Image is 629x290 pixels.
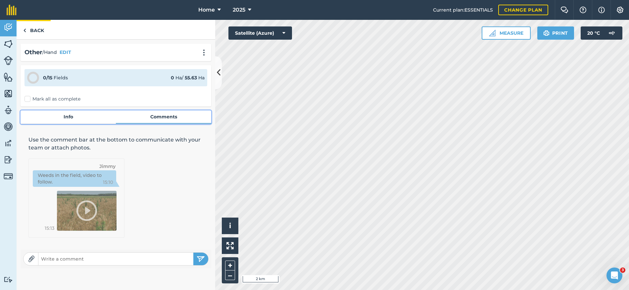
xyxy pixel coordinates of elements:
[7,5,17,15] img: fieldmargin Logo
[581,26,622,40] button: 20 °C
[222,218,238,234] button: i
[4,122,13,132] img: svg+xml;base64,PD94bWwgdmVyc2lvbj0iMS4wIiBlbmNvZGluZz0idXRmLTgiPz4KPCEtLSBHZW5lcmF0b3I6IEFkb2JlIE...
[4,22,13,32] img: svg+xml;base64,PD94bWwgdmVyc2lvbj0iMS4wIiBlbmNvZGluZz0idXRmLTgiPz4KPCEtLSBHZW5lcmF0b3I6IEFkb2JlIE...
[4,39,13,49] img: svg+xml;base64,PHN2ZyB4bWxucz0iaHR0cDovL3d3dy53My5vcmcvMjAwMC9zdmciIHdpZHRoPSI1NiIgaGVpZ2h0PSI2MC...
[605,26,618,40] img: svg+xml;base64,PD94bWwgdmVyc2lvbj0iMS4wIiBlbmNvZGluZz0idXRmLTgiPz4KPCEtLSBHZW5lcmF0b3I6IEFkb2JlIE...
[498,5,548,15] a: Change plan
[4,72,13,82] img: svg+xml;base64,PHN2ZyB4bWxucz0iaHR0cDovL3d3dy53My5vcmcvMjAwMC9zdmciIHdpZHRoPSI1NiIgaGVpZ2h0PSI2MC...
[43,75,52,81] strong: 0 / 15
[4,56,13,65] img: svg+xml;base64,PD94bWwgdmVyc2lvbj0iMS4wIiBlbmNvZGluZz0idXRmLTgiPz4KPCEtLSBHZW5lcmF0b3I6IEFkb2JlIE...
[4,155,13,165] img: svg+xml;base64,PD94bWwgdmVyc2lvbj0iMS4wIiBlbmNvZGluZz0idXRmLTgiPz4KPCEtLSBHZW5lcmF0b3I6IEFkb2JlIE...
[185,75,197,81] strong: 55.63
[28,136,203,152] p: Use the comment bar at the bottom to communicate with your team or attach photos.
[197,255,205,263] img: svg+xml;base64,PHN2ZyB4bWxucz0iaHR0cDovL3d3dy53My5vcmcvMjAwMC9zdmciIHdpZHRoPSIyNSIgaGVpZ2h0PSIyNC...
[4,89,13,99] img: svg+xml;base64,PHN2ZyB4bWxucz0iaHR0cDovL3d3dy53My5vcmcvMjAwMC9zdmciIHdpZHRoPSI1NiIgaGVpZ2h0PSI2MC...
[537,26,574,40] button: Print
[43,74,68,81] div: Fields
[620,268,625,273] span: 3
[543,29,550,37] img: svg+xml;base64,PHN2ZyB4bWxucz0iaHR0cDovL3d3dy53My5vcmcvMjAwMC9zdmciIHdpZHRoPSIxOSIgaGVpZ2h0PSIyNC...
[587,26,600,40] span: 20 ° C
[579,7,587,13] img: A question mark icon
[598,6,605,14] img: svg+xml;base64,PHN2ZyB4bWxucz0iaHR0cDovL3d3dy53My5vcmcvMjAwMC9zdmciIHdpZHRoPSIxNyIgaGVpZ2h0PSIxNy...
[229,222,231,230] span: i
[433,6,493,14] span: Current plan : ESSENTIALS
[489,30,496,36] img: Ruler icon
[482,26,531,40] button: Measure
[28,256,35,262] img: Paperclip icon
[38,254,193,264] input: Write a comment
[171,75,174,81] strong: 0
[606,268,622,283] iframe: Intercom live chat
[225,270,235,280] button: –
[233,6,245,14] span: 2025
[24,96,80,103] label: Mark all as complete
[228,26,292,40] button: Satellite (Azure)
[60,49,71,56] button: EDIT
[17,20,51,39] a: Back
[4,138,13,148] img: svg+xml;base64,PD94bWwgdmVyc2lvbj0iMS4wIiBlbmNvZGluZz0idXRmLTgiPz4KPCEtLSBHZW5lcmF0b3I6IEFkb2JlIE...
[116,110,211,123] a: Comments
[560,7,568,13] img: Two speech bubbles overlapping with the left bubble in the forefront
[24,48,42,57] h2: Other
[4,105,13,115] img: svg+xml;base64,PD94bWwgdmVyc2lvbj0iMS4wIiBlbmNvZGluZz0idXRmLTgiPz4KPCEtLSBHZW5lcmF0b3I6IEFkb2JlIE...
[21,110,116,123] a: Info
[200,49,208,56] img: svg+xml;base64,PHN2ZyB4bWxucz0iaHR0cDovL3d3dy53My5vcmcvMjAwMC9zdmciIHdpZHRoPSIyMCIgaGVpZ2h0PSIyNC...
[616,7,624,13] img: A cog icon
[4,172,13,181] img: svg+xml;base64,PD94bWwgdmVyc2lvbj0iMS4wIiBlbmNvZGluZz0idXRmLTgiPz4KPCEtLSBHZW5lcmF0b3I6IEFkb2JlIE...
[42,49,57,56] span: / Hand
[23,26,26,34] img: svg+xml;base64,PHN2ZyB4bWxucz0iaHR0cDovL3d3dy53My5vcmcvMjAwMC9zdmciIHdpZHRoPSI5IiBoZWlnaHQ9IjI0Ii...
[171,74,205,81] div: Ha / Ha
[198,6,215,14] span: Home
[226,242,234,249] img: Four arrows, one pointing top left, one top right, one bottom right and the last bottom left
[225,261,235,270] button: +
[4,276,13,283] img: svg+xml;base64,PD94bWwgdmVyc2lvbj0iMS4wIiBlbmNvZGluZz0idXRmLTgiPz4KPCEtLSBHZW5lcmF0b3I6IEFkb2JlIE...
